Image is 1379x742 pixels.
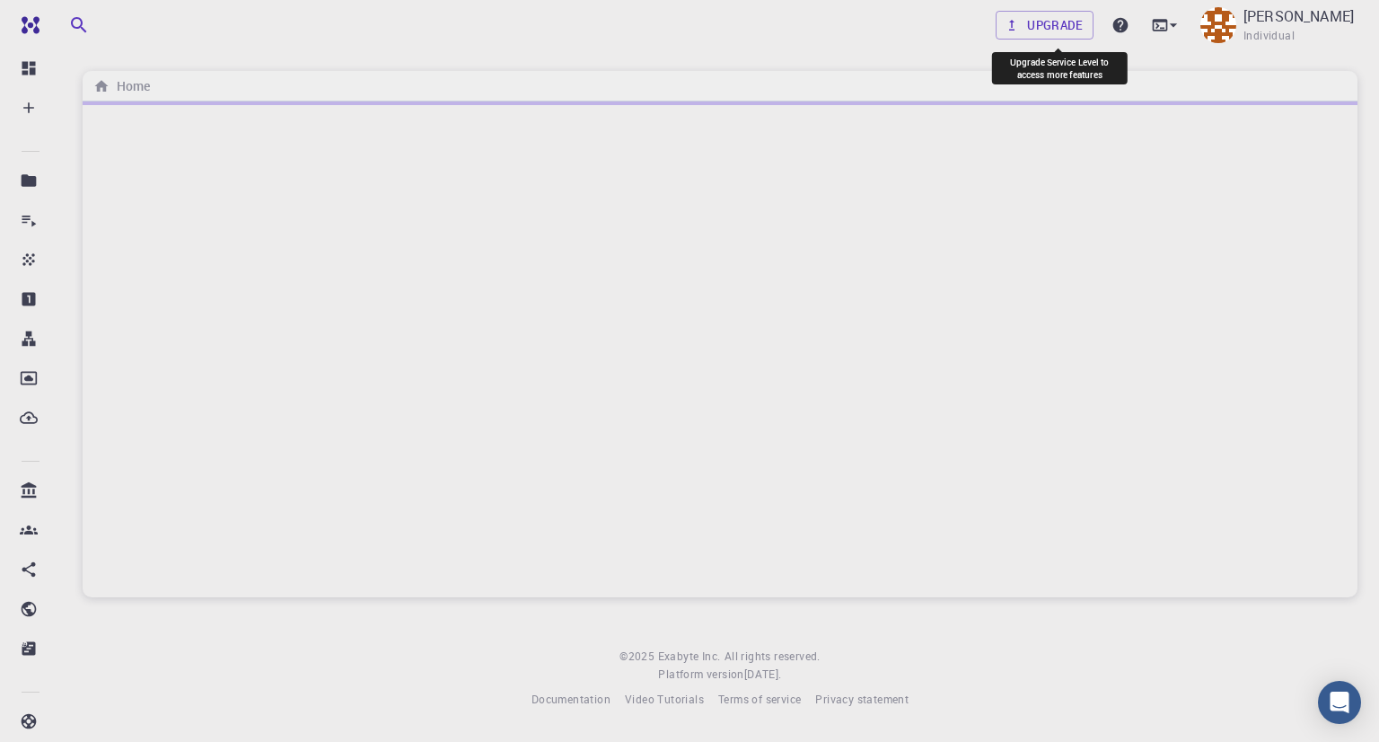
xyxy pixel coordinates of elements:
[625,692,704,706] span: Video Tutorials
[725,648,821,666] span: All rights reserved.
[996,11,1094,40] a: Upgrade
[531,691,610,709] a: Documentation
[744,667,782,681] span: [DATE] .
[619,648,657,666] span: © 2025
[625,691,704,709] a: Video Tutorials
[744,666,782,684] a: [DATE].
[531,692,610,706] span: Documentation
[718,691,801,709] a: Terms of service
[815,691,909,709] a: Privacy statement
[1243,27,1295,45] span: Individual
[658,649,721,663] span: Exabyte Inc.
[658,666,743,684] span: Platform version
[14,16,40,34] img: logo
[718,692,801,706] span: Terms of service
[658,648,721,666] a: Exabyte Inc.
[1200,7,1236,43] img: Brian Burcham
[110,76,150,96] h6: Home
[1318,681,1361,724] div: Open Intercom Messenger
[1243,5,1354,27] p: [PERSON_NAME]
[90,76,154,96] nav: breadcrumb
[815,692,909,706] span: Privacy statement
